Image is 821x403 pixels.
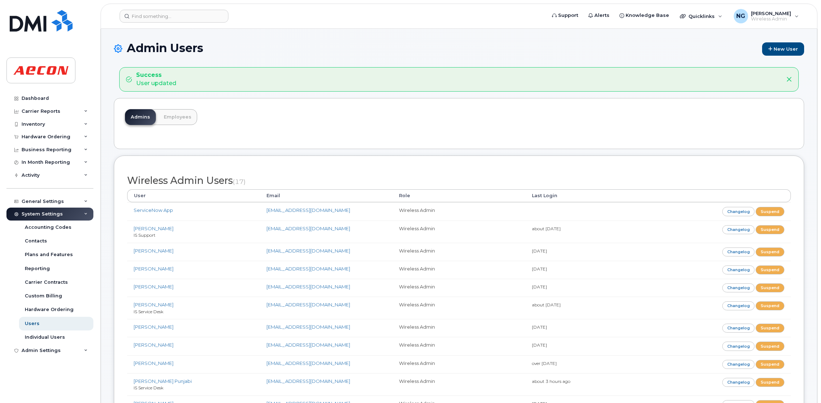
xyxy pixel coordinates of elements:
a: [EMAIL_ADDRESS][DOMAIN_NAME] [266,207,350,213]
div: User updated [136,71,176,88]
a: Admins [125,109,156,125]
small: about 3 hours ago [532,379,570,384]
a: Changelog [722,342,755,351]
a: Suspend [756,283,784,292]
th: Last Login [525,189,658,202]
a: [EMAIL_ADDRESS][DOMAIN_NAME] [266,360,350,366]
a: Suspend [756,301,784,310]
th: Role [393,189,525,202]
td: Wireless Admin [393,261,525,279]
small: [DATE] [532,248,547,254]
a: [PERSON_NAME] [134,226,173,231]
a: Suspend [756,207,784,216]
a: New User [762,42,804,56]
td: Wireless Admin [393,221,525,243]
a: Changelog [722,283,755,292]
a: [EMAIL_ADDRESS][DOMAIN_NAME] [266,248,350,254]
a: [EMAIL_ADDRESS][DOMAIN_NAME] [266,302,350,307]
a: Changelog [722,324,755,333]
a: Suspend [756,225,784,234]
a: ServiceNow App [134,207,173,213]
a: [PERSON_NAME] [134,248,173,254]
a: [PERSON_NAME] [134,302,173,307]
strong: Success [136,71,176,79]
small: about [DATE] [532,226,561,231]
small: IS Support [134,232,156,238]
small: IS Service Desk [134,309,163,314]
a: [EMAIL_ADDRESS][DOMAIN_NAME] [266,378,350,384]
td: Wireless Admin [393,337,525,355]
small: [DATE] [532,324,547,330]
td: Wireless Admin [393,243,525,261]
td: Wireless Admin [393,297,525,319]
a: Changelog [722,301,755,310]
small: [DATE] [532,266,547,272]
a: Suspend [756,324,784,333]
td: Wireless Admin [393,373,525,395]
a: [PERSON_NAME] [134,342,173,348]
a: Suspend [756,342,784,351]
a: Suspend [756,360,784,369]
a: Suspend [756,265,784,274]
a: [EMAIL_ADDRESS][DOMAIN_NAME] [266,342,350,348]
a: Employees [158,109,197,125]
a: [PERSON_NAME] [134,284,173,289]
a: [EMAIL_ADDRESS][DOMAIN_NAME] [266,226,350,231]
a: [EMAIL_ADDRESS][DOMAIN_NAME] [266,324,350,330]
th: Email [260,189,393,202]
small: [DATE] [532,342,547,348]
a: Changelog [722,360,755,369]
th: User [127,189,260,202]
h1: Admin Users [114,42,804,56]
a: Changelog [722,207,755,216]
a: Suspend [756,247,784,256]
small: IS Service Desk [134,385,163,390]
td: Wireless Admin [393,202,525,220]
td: Wireless Admin [393,355,525,373]
a: [PERSON_NAME] Punjabi [134,378,192,384]
h2: Wireless Admin Users [127,175,791,186]
td: Wireless Admin [393,319,525,337]
a: Changelog [722,225,755,234]
a: [PERSON_NAME] [134,266,173,272]
a: Changelog [722,378,755,387]
small: over [DATE] [532,361,557,366]
a: [PERSON_NAME] [134,360,173,366]
a: Changelog [722,247,755,256]
small: (17) [233,178,246,185]
a: [EMAIL_ADDRESS][DOMAIN_NAME] [266,266,350,272]
small: about [DATE] [532,302,561,307]
a: Suspend [756,378,784,387]
a: [EMAIL_ADDRESS][DOMAIN_NAME] [266,284,350,289]
small: [DATE] [532,284,547,289]
a: Changelog [722,265,755,274]
a: [PERSON_NAME] [134,324,173,330]
td: Wireless Admin [393,279,525,297]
